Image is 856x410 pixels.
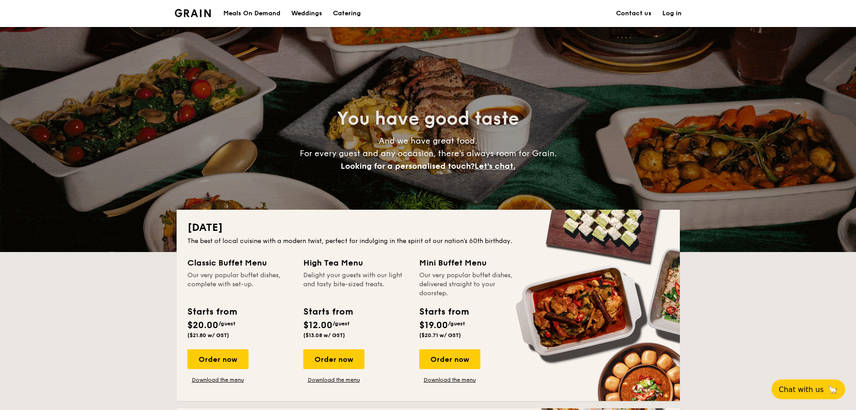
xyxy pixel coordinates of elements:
[187,349,248,369] div: Order now
[303,332,345,338] span: ($13.08 w/ GST)
[187,221,669,235] h2: [DATE]
[187,332,229,338] span: ($21.80 w/ GST)
[419,332,461,338] span: ($20.71 w/ GST)
[475,161,515,171] span: Let's chat.
[187,305,236,319] div: Starts from
[419,257,524,269] div: Mini Buffet Menu
[187,257,293,269] div: Classic Buffet Menu
[175,9,211,17] a: Logotype
[187,237,669,246] div: The best of local cuisine with a modern twist, perfect for indulging in the spirit of our nation’...
[827,384,838,395] span: 🦙
[419,305,468,319] div: Starts from
[419,349,480,369] div: Order now
[187,320,218,331] span: $20.00
[779,385,824,394] span: Chat with us
[448,320,465,327] span: /guest
[303,349,364,369] div: Order now
[419,376,480,383] a: Download the menu
[175,9,211,17] img: Grain
[303,376,364,383] a: Download the menu
[337,108,519,130] span: You have good taste
[419,320,448,331] span: $19.00
[303,320,333,331] span: $12.00
[341,161,475,171] span: Looking for a personalised touch?
[303,257,408,269] div: High Tea Menu
[187,376,248,383] a: Download the menu
[187,271,293,298] div: Our very popular buffet dishes, complete with set-up.
[303,305,352,319] div: Starts from
[303,271,408,298] div: Delight your guests with our light and tasty bite-sized treats.
[300,136,557,171] span: And we have great food. For every guest and any occasion, there’s always room for Grain.
[419,271,524,298] div: Our very popular buffet dishes, delivered straight to your doorstep.
[218,320,235,327] span: /guest
[333,320,350,327] span: /guest
[772,379,845,399] button: Chat with us🦙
